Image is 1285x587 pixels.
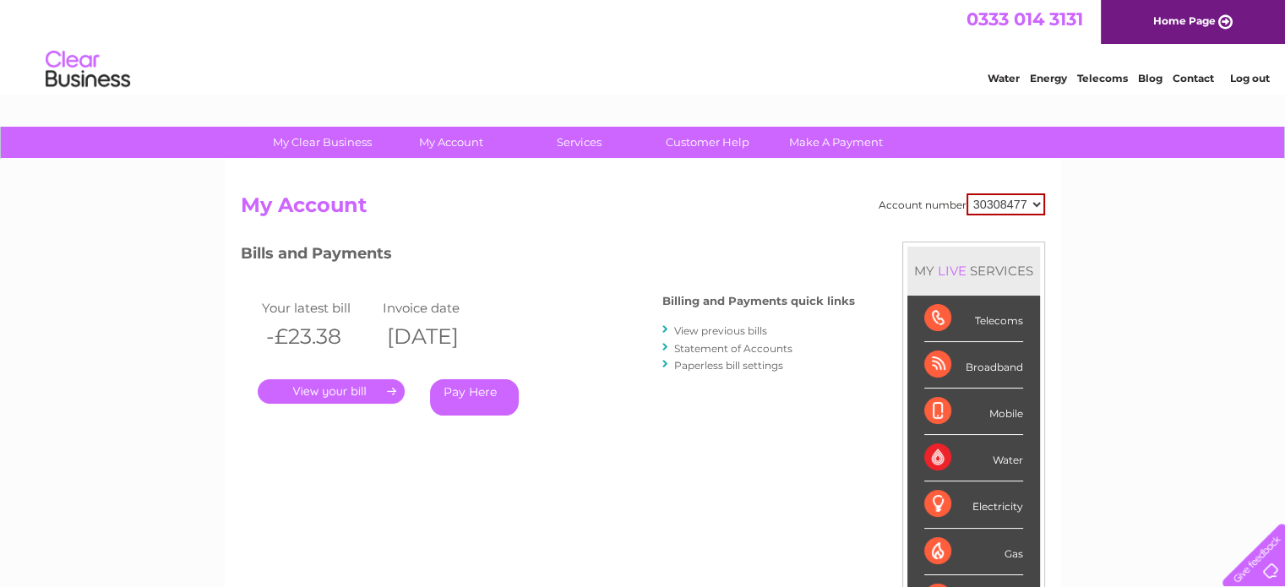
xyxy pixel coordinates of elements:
div: Broadband [924,342,1023,389]
a: Make A Payment [766,127,906,158]
div: LIVE [934,263,970,279]
td: Your latest bill [258,296,379,319]
div: Telecoms [924,296,1023,342]
div: Mobile [924,389,1023,435]
a: My Clear Business [253,127,392,158]
a: Paperless bill settings [674,359,783,372]
img: logo.png [45,44,131,95]
div: Clear Business is a trading name of Verastar Limited (registered in [GEOGRAPHIC_DATA] No. 3667643... [244,9,1043,82]
a: Pay Here [430,379,519,416]
th: [DATE] [378,319,500,354]
div: MY SERVICES [907,247,1040,295]
a: Statement of Accounts [674,342,792,355]
a: Telecoms [1077,72,1128,84]
h3: Bills and Payments [241,242,855,271]
a: My Account [381,127,520,158]
a: Customer Help [638,127,777,158]
a: Energy [1030,72,1067,84]
a: Services [509,127,649,158]
a: View previous bills [674,324,767,337]
a: Log out [1229,72,1269,84]
td: Invoice date [378,296,500,319]
th: -£23.38 [258,319,379,354]
div: Water [924,435,1023,481]
h4: Billing and Payments quick links [662,295,855,307]
a: . [258,379,405,404]
a: Water [988,72,1020,84]
div: Gas [924,529,1023,575]
h2: My Account [241,193,1045,226]
a: Blog [1138,72,1162,84]
div: Electricity [924,481,1023,528]
a: Contact [1173,72,1214,84]
a: 0333 014 3131 [966,8,1083,30]
div: Account number [879,193,1045,215]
